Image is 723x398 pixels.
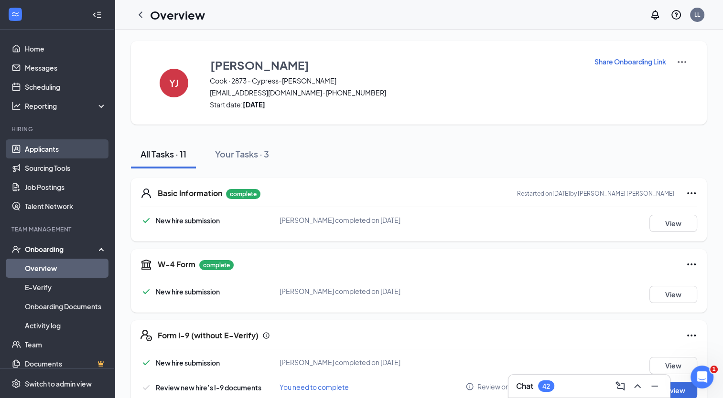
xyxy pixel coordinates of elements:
button: View [649,357,697,374]
button: ChevronUp [630,378,645,394]
div: Reporting [25,101,107,111]
svg: ChevronLeft [135,9,146,21]
p: complete [199,260,234,270]
button: Share Onboarding Link [594,56,667,67]
a: DocumentsCrown [25,354,107,373]
svg: Checkmark [140,286,152,297]
iframe: Intercom live chat [691,366,713,388]
strong: [DATE] [243,100,265,109]
p: complete [226,189,260,199]
a: Messages [25,58,107,77]
h5: Basic Information [158,188,222,199]
h3: [PERSON_NAME] [210,57,309,73]
button: View [649,286,697,303]
button: ComposeMessage [613,378,628,394]
svg: QuestionInfo [670,9,682,21]
span: New hire submission [156,216,220,225]
a: Activity log [25,316,107,335]
h3: Chat [516,381,533,391]
a: E-Verify [25,278,107,297]
svg: User [140,188,152,199]
span: [PERSON_NAME] completed on [DATE] [280,287,400,295]
span: [PERSON_NAME] completed on [DATE] [280,358,400,367]
svg: Collapse [92,10,102,20]
a: Talent Network [25,197,107,216]
svg: Checkmark [140,382,152,393]
div: Switch to admin view [25,379,92,388]
svg: ChevronUp [632,380,643,392]
a: Applicants [25,139,107,158]
svg: Ellipses [686,188,697,199]
span: Cook · 2873 - Cypress-[PERSON_NAME] [210,76,582,85]
svg: Checkmark [140,357,152,368]
svg: FormI9EVerifyIcon [140,330,152,341]
svg: Minimize [649,380,660,392]
svg: Info [465,382,474,391]
div: Onboarding [25,244,98,254]
h5: W-4 Form [158,259,195,270]
a: Overview [25,259,107,278]
img: More Actions [676,56,688,68]
span: New hire submission [156,358,220,367]
span: Review new hire’s I-9 documents [156,383,261,392]
span: 1 [710,366,718,373]
span: [PERSON_NAME] completed on [DATE] [280,216,400,224]
svg: Notifications [649,9,661,21]
span: Review on new hire's first day [477,382,567,391]
span: [EMAIL_ADDRESS][DOMAIN_NAME] · [PHONE_NUMBER] [210,88,582,97]
button: Minimize [647,378,662,394]
p: Share Onboarding Link [594,57,666,66]
h1: Overview [150,7,205,23]
svg: ComposeMessage [615,380,626,392]
button: View [649,215,697,232]
svg: Settings [11,379,21,388]
a: Job Postings [25,178,107,197]
div: Hiring [11,125,105,133]
div: All Tasks · 11 [140,148,186,160]
h5: Form I-9 (without E-Verify) [158,330,259,341]
button: YJ [150,56,198,109]
svg: Ellipses [686,259,697,270]
a: Sourcing Tools [25,158,107,178]
a: Home [25,39,107,58]
div: LL [694,10,700,19]
span: You need to complete [280,383,349,391]
div: Team Management [11,225,105,233]
a: Team [25,335,107,354]
button: [PERSON_NAME] [210,56,582,73]
svg: Info [262,332,270,339]
div: 42 [542,382,550,390]
svg: Ellipses [686,330,697,341]
svg: Checkmark [140,215,152,226]
p: Restarted on [DATE] by [PERSON_NAME] [PERSON_NAME] [517,189,674,198]
span: Start date: [210,100,582,109]
span: New hire submission [156,287,220,296]
h4: YJ [169,80,179,86]
svg: UserCheck [11,244,21,254]
a: Scheduling [25,77,107,96]
svg: Analysis [11,101,21,111]
svg: TaxGovernmentIcon [140,259,152,270]
a: Onboarding Documents [25,297,107,316]
div: Your Tasks · 3 [215,148,269,160]
svg: WorkstreamLogo [11,10,20,19]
